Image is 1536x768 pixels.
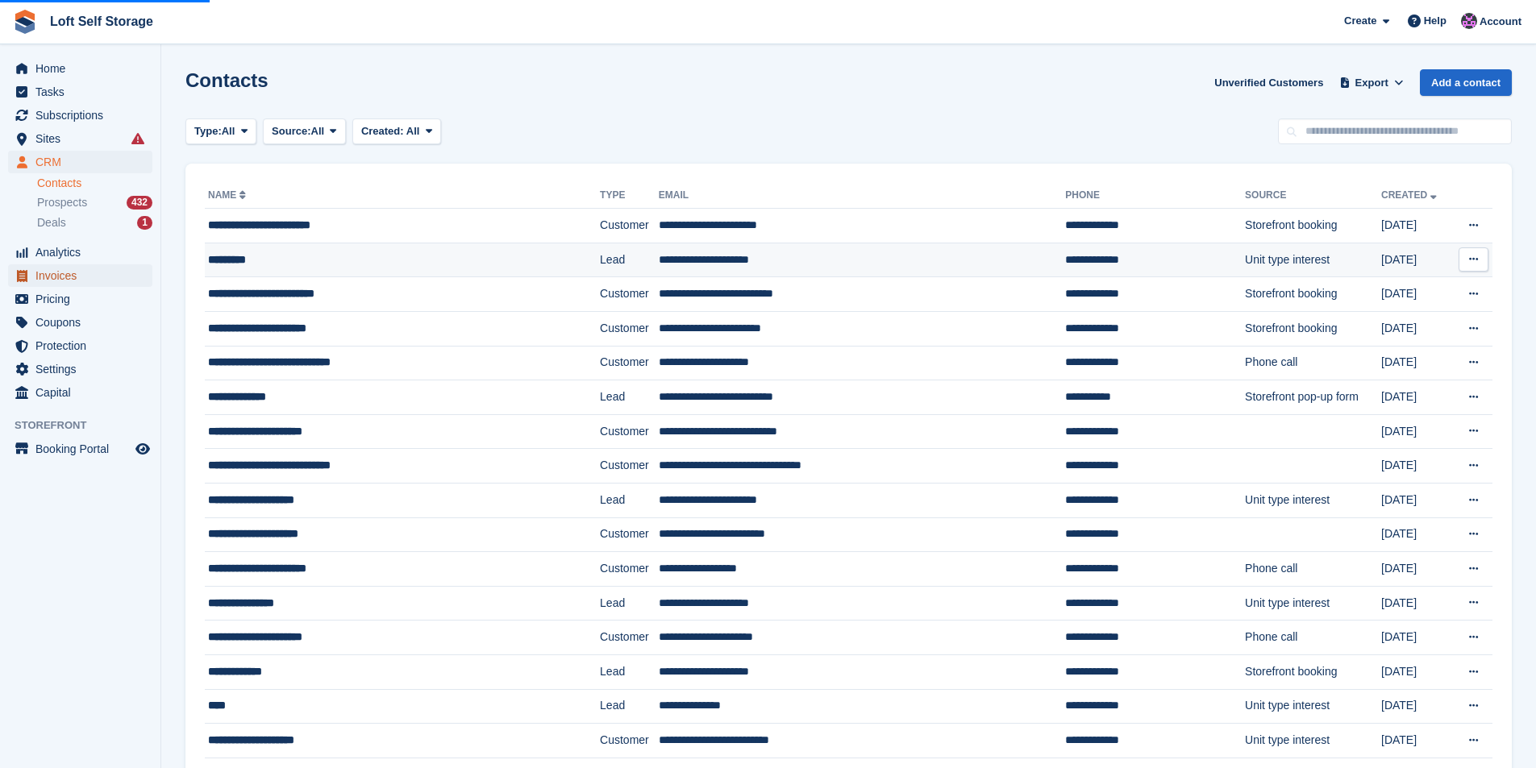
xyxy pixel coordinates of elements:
[8,57,152,80] a: menu
[8,334,152,357] a: menu
[8,241,152,264] a: menu
[185,118,256,145] button: Type: All
[1344,13,1376,29] span: Create
[1381,346,1452,380] td: [DATE]
[1381,277,1452,312] td: [DATE]
[600,449,659,484] td: Customer
[8,104,152,127] a: menu
[1245,586,1381,621] td: Unit type interest
[1245,243,1381,277] td: Unit type interest
[1336,69,1407,96] button: Export
[185,69,268,91] h1: Contacts
[1245,311,1381,346] td: Storefront booking
[137,216,152,230] div: 1
[600,277,659,312] td: Customer
[600,552,659,587] td: Customer
[8,288,152,310] a: menu
[1381,689,1452,724] td: [DATE]
[35,381,132,404] span: Capital
[1245,346,1381,380] td: Phone call
[272,123,310,139] span: Source:
[600,346,659,380] td: Customer
[600,621,659,655] td: Customer
[15,417,160,434] span: Storefront
[1245,209,1381,243] td: Storefront booking
[600,414,659,449] td: Customer
[1381,311,1452,346] td: [DATE]
[352,118,441,145] button: Created: All
[35,264,132,287] span: Invoices
[222,123,235,139] span: All
[1381,189,1440,201] a: Created
[1245,621,1381,655] td: Phone call
[37,176,152,191] a: Contacts
[600,311,659,346] td: Customer
[8,358,152,380] a: menu
[35,241,132,264] span: Analytics
[8,81,152,103] a: menu
[35,438,132,460] span: Booking Portal
[1381,449,1452,484] td: [DATE]
[37,215,66,230] span: Deals
[37,195,87,210] span: Prospects
[600,243,659,277] td: Lead
[8,438,152,460] a: menu
[1245,552,1381,587] td: Phone call
[1245,183,1381,209] th: Source
[1355,75,1388,91] span: Export
[1381,380,1452,415] td: [DATE]
[1424,13,1447,29] span: Help
[1480,14,1521,30] span: Account
[8,127,152,150] a: menu
[361,125,404,137] span: Created:
[35,127,132,150] span: Sites
[35,81,132,103] span: Tasks
[1245,654,1381,689] td: Storefront booking
[35,151,132,173] span: CRM
[127,196,152,210] div: 432
[1065,183,1245,209] th: Phone
[1381,243,1452,277] td: [DATE]
[1381,586,1452,621] td: [DATE]
[600,654,659,689] td: Lead
[1381,483,1452,517] td: [DATE]
[1381,414,1452,449] td: [DATE]
[131,132,144,145] i: Smart entry sync failures have occurred
[406,125,420,137] span: All
[1381,209,1452,243] td: [DATE]
[600,689,659,724] td: Lead
[35,57,132,80] span: Home
[1381,654,1452,689] td: [DATE]
[35,334,132,357] span: Protection
[1245,277,1381,312] td: Storefront booking
[35,311,132,334] span: Coupons
[8,311,152,334] a: menu
[1381,552,1452,587] td: [DATE]
[1245,724,1381,758] td: Unit type interest
[311,123,325,139] span: All
[600,517,659,552] td: Customer
[8,264,152,287] a: menu
[194,123,222,139] span: Type:
[8,151,152,173] a: menu
[1461,13,1477,29] img: Amy Wright
[1381,621,1452,655] td: [DATE]
[263,118,346,145] button: Source: All
[600,586,659,621] td: Lead
[35,104,132,127] span: Subscriptions
[600,209,659,243] td: Customer
[1245,483,1381,517] td: Unit type interest
[35,358,132,380] span: Settings
[8,381,152,404] a: menu
[13,10,37,34] img: stora-icon-8386f47178a22dfd0bd8f6a31ec36ba5ce8667c1dd55bd0f319d3a0aa187defe.svg
[1208,69,1330,96] a: Unverified Customers
[44,8,160,35] a: Loft Self Storage
[1381,724,1452,758] td: [DATE]
[600,183,659,209] th: Type
[208,189,249,201] a: Name
[600,724,659,758] td: Customer
[35,288,132,310] span: Pricing
[600,380,659,415] td: Lead
[600,483,659,517] td: Lead
[1420,69,1512,96] a: Add a contact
